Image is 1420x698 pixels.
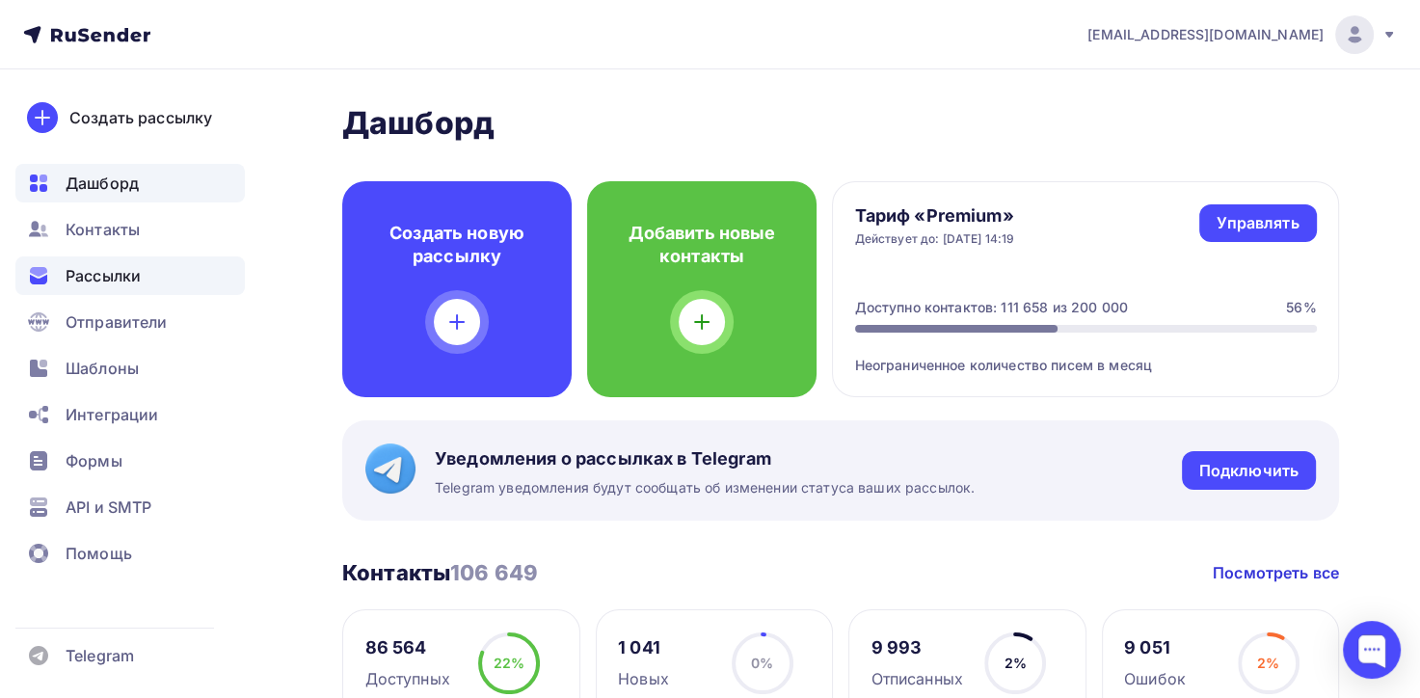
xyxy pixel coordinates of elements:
[342,104,1339,143] h2: Дашборд
[15,164,245,202] a: Дашборд
[66,449,122,472] span: Формы
[373,222,541,268] h4: Создать новую рассылку
[342,559,538,586] h3: Контакты
[855,333,1317,375] div: Неограниченное количество писем в месяц
[1124,636,1186,659] div: 9 051
[751,655,773,671] span: 0%
[15,442,245,480] a: Формы
[66,403,158,426] span: Интеграции
[15,256,245,295] a: Рассылки
[618,222,786,268] h4: Добавить новые контакты
[450,560,538,585] span: 106 649
[871,667,963,690] div: Отписанных
[69,106,212,129] div: Создать рассылку
[871,636,963,659] div: 9 993
[1004,655,1026,671] span: 2%
[618,636,669,659] div: 1 041
[15,349,245,388] a: Шаблоны
[66,310,168,334] span: Отправители
[66,644,134,667] span: Telegram
[1217,212,1299,234] div: Управлять
[1213,561,1339,584] a: Посмотреть все
[1087,25,1324,44] span: [EMAIL_ADDRESS][DOMAIN_NAME]
[66,264,141,287] span: Рассылки
[855,298,1128,317] div: Доступно контактов: 111 658 из 200 000
[365,636,450,659] div: 86 564
[435,478,975,497] span: Telegram уведомления будут сообщать об изменении статуса ваших рассылок.
[1257,655,1279,671] span: 2%
[15,303,245,341] a: Отправители
[435,447,975,470] span: Уведомления о рассылках в Telegram
[618,667,669,690] div: Новых
[365,667,450,690] div: Доступных
[494,655,524,671] span: 22%
[66,172,139,195] span: Дашборд
[66,357,139,380] span: Шаблоны
[1199,460,1299,482] div: Подключить
[855,204,1015,228] h4: Тариф «Premium»
[855,231,1015,247] div: Действует до: [DATE] 14:19
[1124,667,1186,690] div: Ошибок
[66,218,140,241] span: Контакты
[66,542,132,565] span: Помощь
[66,496,151,519] span: API и SMTP
[15,210,245,249] a: Контакты
[1087,15,1397,54] a: [EMAIL_ADDRESS][DOMAIN_NAME]
[1286,298,1316,317] div: 56%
